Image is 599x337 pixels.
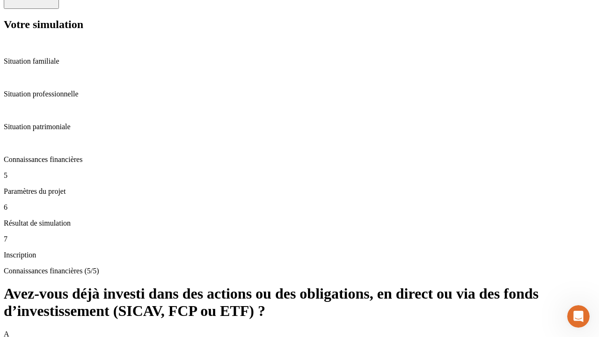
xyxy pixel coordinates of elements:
p: Connaissances financières [4,155,595,164]
p: 6 [4,203,595,212]
p: 5 [4,171,595,180]
iframe: Intercom live chat [567,305,590,328]
p: Situation familiale [4,57,595,66]
p: Situation professionnelle [4,90,595,98]
h1: Avez-vous déjà investi dans des actions ou des obligations, en direct ou via des fonds d’investis... [4,285,595,320]
p: Paramètres du projet [4,187,595,196]
p: Résultat de simulation [4,219,595,227]
p: Inscription [4,251,595,259]
p: 7 [4,235,595,243]
p: Situation patrimoniale [4,123,595,131]
p: Connaissances financières (5/5) [4,267,595,275]
h2: Votre simulation [4,18,595,31]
